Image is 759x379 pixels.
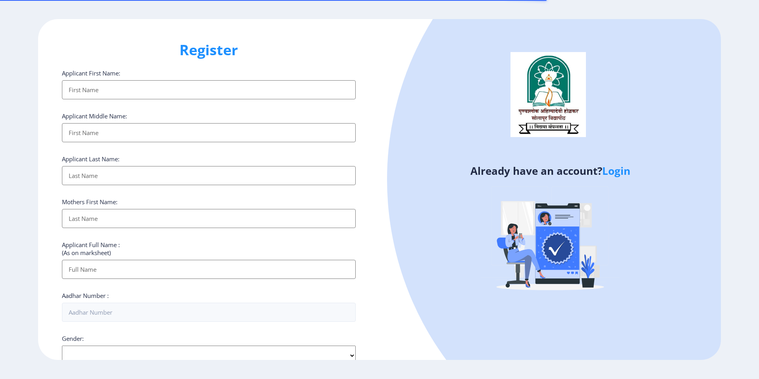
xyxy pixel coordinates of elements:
input: First Name [62,80,356,99]
label: Applicant Last Name: [62,155,119,163]
input: Last Name [62,209,356,228]
h1: Register [62,41,356,60]
img: logo [510,52,586,137]
input: Last Name [62,166,356,185]
a: Login [602,164,630,178]
label: Applicant Middle Name: [62,112,127,120]
label: Applicant First Name: [62,69,120,77]
input: Aadhar Number [62,303,356,322]
label: Aadhar Number : [62,292,109,300]
img: Verified-rafiki.svg [481,171,620,310]
input: First Name [62,123,356,142]
label: Gender: [62,335,84,342]
label: Mothers First Name: [62,198,118,206]
input: Full Name [62,260,356,279]
h4: Already have an account? [385,164,715,177]
label: Applicant Full Name : (As on marksheet) [62,241,120,257]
